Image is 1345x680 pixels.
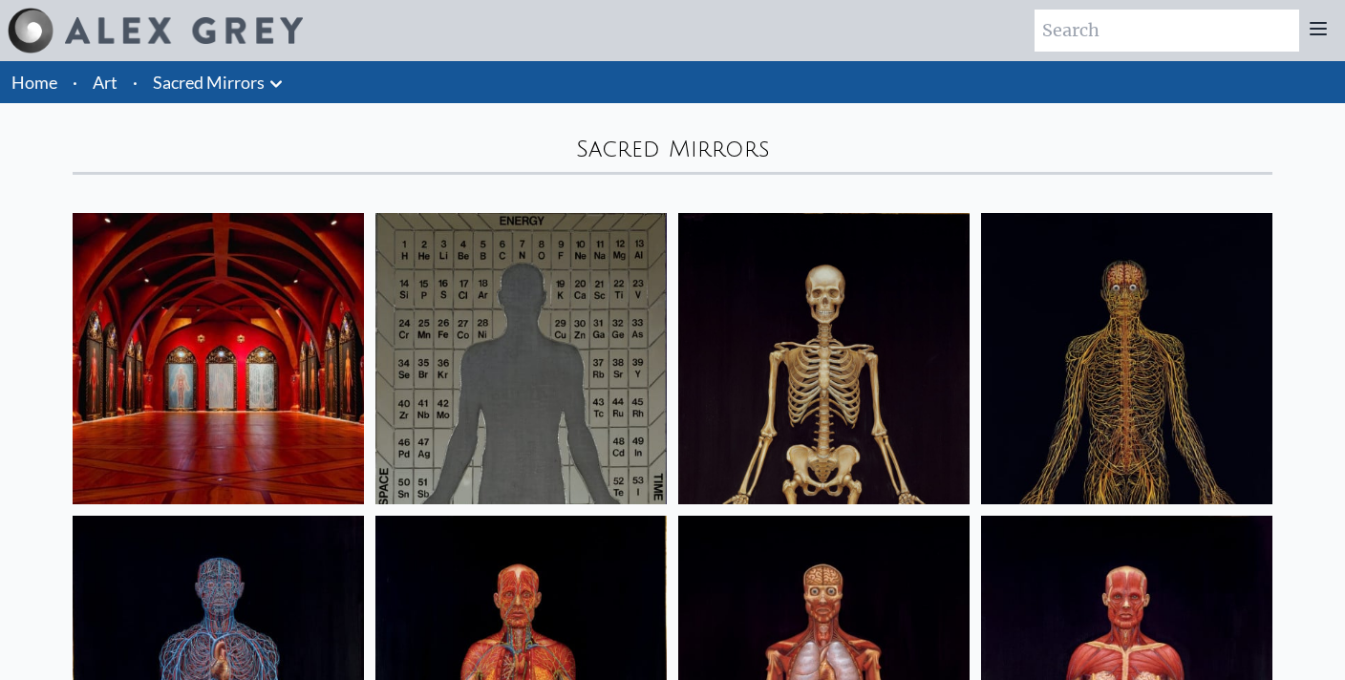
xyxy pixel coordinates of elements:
[125,61,145,103] li: ·
[1035,10,1299,52] input: Search
[73,134,1272,164] div: Sacred Mirrors
[153,69,265,96] a: Sacred Mirrors
[65,61,85,103] li: ·
[375,213,667,504] img: Material World
[11,72,57,93] a: Home
[93,69,117,96] a: Art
